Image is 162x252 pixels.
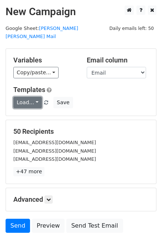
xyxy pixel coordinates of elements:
[6,6,156,18] h2: New Campaign
[6,25,78,40] small: Google Sheet:
[32,219,65,233] a: Preview
[13,167,44,176] a: +47 more
[6,25,78,40] a: [PERSON_NAME] [PERSON_NAME] Mail
[13,56,76,64] h5: Variables
[87,56,149,64] h5: Email column
[125,217,162,252] iframe: Chat Widget
[6,219,30,233] a: Send
[107,25,156,31] a: Daily emails left: 50
[13,127,149,136] h5: 50 Recipients
[53,97,73,108] button: Save
[13,148,96,154] small: [EMAIL_ADDRESS][DOMAIN_NAME]
[13,140,96,145] small: [EMAIL_ADDRESS][DOMAIN_NAME]
[13,97,42,108] a: Load...
[13,67,59,78] a: Copy/paste...
[13,156,96,162] small: [EMAIL_ADDRESS][DOMAIN_NAME]
[66,219,123,233] a: Send Test Email
[107,24,156,33] span: Daily emails left: 50
[13,195,149,204] h5: Advanced
[13,86,45,93] a: Templates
